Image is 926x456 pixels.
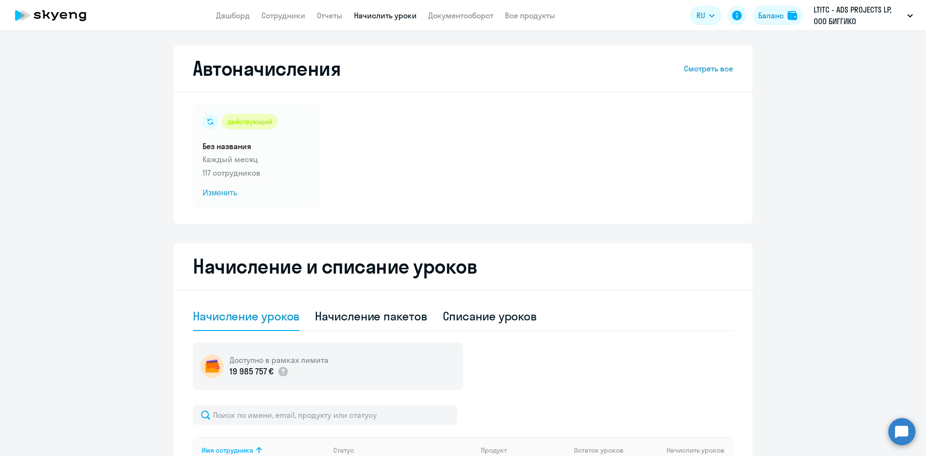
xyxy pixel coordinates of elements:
[574,446,634,455] div: Остаток уроков
[261,11,305,20] a: Сотрудники
[230,365,273,378] p: 19 985 757 €
[203,153,310,165] p: Каждый месяц
[333,446,473,455] div: Статус
[202,446,253,455] div: Имя сотрудника
[443,308,537,324] div: Списание уроков
[203,141,310,152] h5: Без названия
[222,114,278,129] div: действующий
[505,11,555,20] a: Все продукты
[315,308,427,324] div: Начисление пакетов
[809,4,918,27] button: LTITC - ADS PROJECTS LP, ООО БИГГИКО
[814,4,903,27] p: LTITC - ADS PROJECTS LP, ООО БИГГИКО
[203,187,310,199] span: Изменить
[193,255,733,278] h2: Начисление и списание уроков
[193,308,300,324] div: Начисление уроков
[317,11,342,20] a: Отчеты
[788,11,797,20] img: balance
[574,446,624,455] span: Остаток уроков
[354,11,417,20] a: Начислить уроки
[684,63,733,74] a: Смотреть все
[333,446,354,455] div: Статус
[230,355,328,365] h5: Доступно в рамках лимита
[481,446,567,455] div: Продукт
[193,57,340,80] h2: Автоначисления
[481,446,507,455] div: Продукт
[428,11,493,20] a: Документооборот
[203,167,310,179] p: 117 сотрудников
[752,6,803,25] button: Балансbalance
[690,6,722,25] button: RU
[758,10,784,21] div: Баланс
[216,11,250,20] a: Дашборд
[696,10,705,21] span: RU
[193,405,457,425] input: Поиск по имени, email, продукту или статусу
[202,446,326,455] div: Имя сотрудника
[201,355,224,378] img: wallet-circle.png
